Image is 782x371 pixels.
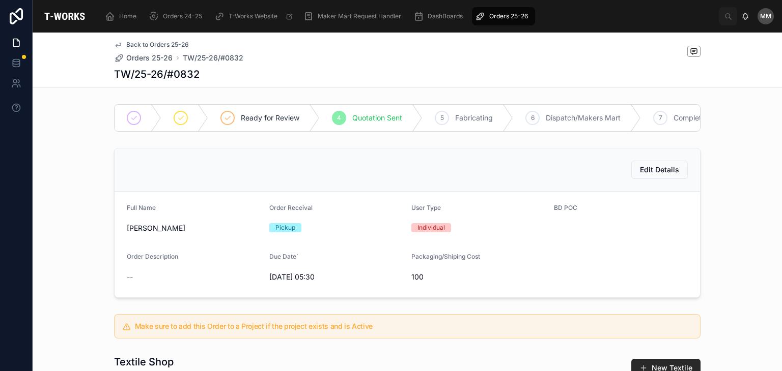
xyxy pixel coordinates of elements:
[114,355,183,369] h1: Textile Shop
[489,12,528,20] span: Orders 25-26
[318,12,401,20] span: Maker Mart Request Handler
[135,323,692,330] h5: Make sure to add this Order to a Project if the project exists and is Active
[554,204,577,211] span: BD POC
[183,53,243,63] a: TW/25-26/#0832
[102,7,144,25] a: Home
[640,165,679,175] span: Edit Details
[417,223,445,232] div: Individual
[531,114,535,122] span: 6
[114,67,200,81] h1: TW/25-26/#0832
[163,12,202,20] span: Orders 24-25
[411,253,480,260] span: Packaging/Shiping Cost
[97,5,719,27] div: scrollable content
[126,53,173,63] span: Orders 25-26
[455,113,493,123] span: Fabricating
[241,113,299,123] span: Ready for Review
[352,113,402,123] span: Quotation Sent
[440,114,444,122] span: 5
[269,204,313,211] span: Order Receival
[472,7,535,25] a: Orders 25-26
[119,12,136,20] span: Home
[211,7,298,25] a: T-Works Website
[269,253,298,260] span: Due Date`
[41,8,89,24] img: App logo
[411,272,546,282] span: 100
[114,53,173,63] a: Orders 25-26
[674,113,706,123] span: Complete
[269,272,404,282] span: [DATE] 05:30
[229,12,277,20] span: T-Works Website
[760,12,771,20] span: MM
[127,204,156,211] span: Full Name
[127,253,178,260] span: Order Description
[114,41,189,49] a: Back to Orders 25-26
[659,114,662,122] span: 7
[126,41,189,49] span: Back to Orders 25-26
[411,204,441,211] span: User Type
[127,223,261,233] span: [PERSON_NAME]
[428,12,463,20] span: DashBoards
[275,223,295,232] div: Pickup
[410,7,470,25] a: DashBoards
[127,272,133,282] span: --
[146,7,209,25] a: Orders 24-25
[300,7,408,25] a: Maker Mart Request Handler
[337,114,341,122] span: 4
[631,161,688,179] button: Edit Details
[546,113,621,123] span: Dispatch/Makers Mart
